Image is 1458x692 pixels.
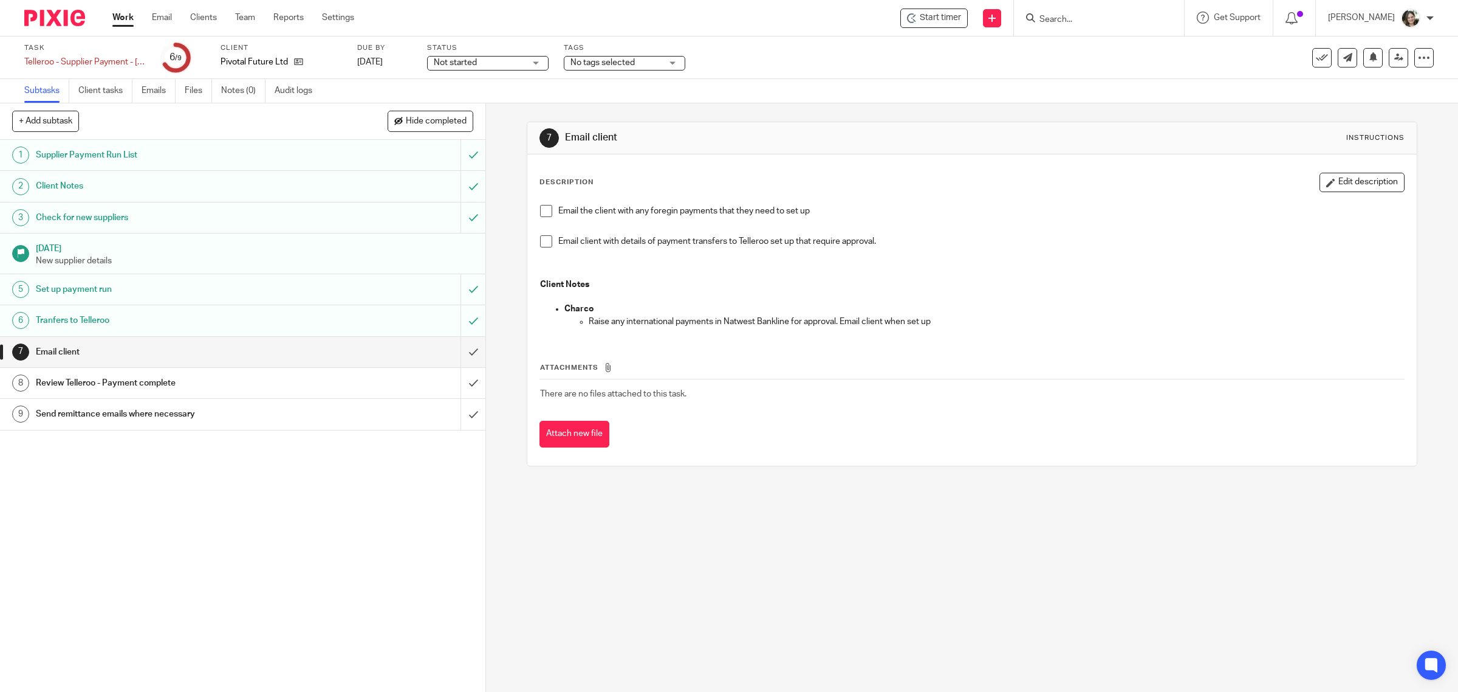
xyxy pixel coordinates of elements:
h1: Client Notes [36,177,311,195]
div: 8 [12,375,29,392]
button: Hide completed [388,111,473,131]
label: Task [24,43,146,53]
button: Attach new file [539,421,609,448]
a: Clients [190,12,217,24]
button: + Add subtask [12,111,79,131]
h1: Supplier Payment Run List [36,146,311,164]
h1: Check for new suppliers [36,209,311,227]
div: Pivotal Future Ltd - Telleroo - Supplier Payment - Thur 18 Sep [900,9,968,28]
span: There are no files attached to this task. [540,390,686,398]
small: /9 [175,55,182,61]
h1: [DATE] [36,240,473,255]
label: Status [427,43,549,53]
h1: Send remittance emails where necessary [36,405,311,423]
span: Attachments [540,364,598,371]
div: 6 [12,312,29,329]
a: Audit logs [275,79,321,103]
a: Emails [142,79,176,103]
label: Due by [357,43,412,53]
a: Email [152,12,172,24]
img: Pixie [24,10,85,26]
h1: Email client [36,343,311,361]
span: [DATE] [357,58,383,66]
a: Settings [322,12,354,24]
h1: Review Telleroo - Payment complete [36,374,311,392]
button: Edit description [1319,173,1405,192]
label: Tags [564,43,685,53]
a: Reports [273,12,304,24]
h1: Email client [565,131,998,144]
div: 9 [12,406,29,423]
a: Team [235,12,255,24]
div: 6 [169,50,182,64]
div: 5 [12,281,29,298]
span: Not started [434,58,477,67]
div: 1 [12,147,29,164]
strong: Client Notes [540,280,589,289]
a: Client tasks [78,79,132,103]
span: No tags selected [570,58,635,67]
p: Description [539,178,594,187]
strong: Charco [564,305,594,313]
p: Email the client with any foregin payments that they need to set up [558,205,1405,217]
a: Notes (0) [221,79,265,103]
div: 7 [539,128,559,148]
div: Telleroo - Supplier Payment - [DATE] [24,56,146,68]
a: Work [112,12,134,24]
div: 7 [12,344,29,361]
p: Task completed. [1339,32,1400,44]
span: Hide completed [406,117,467,126]
p: Pivotal Future Ltd [221,56,288,68]
div: 2 [12,178,29,195]
p: Email client with details of payment transfers to Telleroo set up that require approval. [558,235,1405,247]
p: New supplier details [36,255,473,267]
div: Instructions [1346,133,1405,143]
a: Subtasks [24,79,69,103]
h1: Tranfers to Telleroo [36,311,311,330]
a: Files [185,79,212,103]
label: Client [221,43,342,53]
h1: Set up payment run [36,280,311,299]
p: Raise any international payments in Natwest Bankline for approval. Email client when set up [589,316,1405,328]
img: barbara-raine-.jpg [1401,9,1420,28]
div: Telleroo - Supplier Payment - Thur 18 Sep [24,56,146,68]
div: 3 [12,209,29,226]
